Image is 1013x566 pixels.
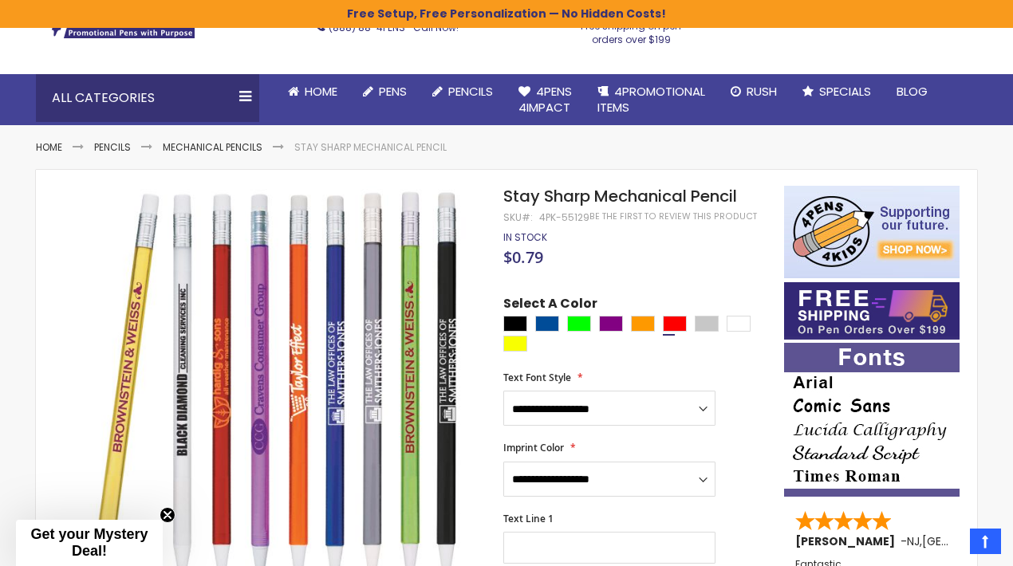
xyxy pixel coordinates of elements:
[790,74,884,109] a: Specials
[503,336,527,352] div: Yellow
[747,83,777,100] span: Rush
[503,316,527,332] div: Black
[884,74,940,109] a: Blog
[585,74,718,126] a: 4PROMOTIONALITEMS
[36,74,259,122] div: All Categories
[784,186,960,278] img: 4pens 4 kids
[503,512,554,525] span: Text Line 1
[503,231,547,244] div: Availability
[881,523,1013,566] iframe: Google Customer Reviews
[567,316,591,332] div: Lime Green
[503,185,737,207] span: Stay Sharp Mechanical Pencil
[518,83,572,116] span: 4Pens 4impact
[275,74,350,109] a: Home
[16,520,163,566] div: Get your Mystery Deal!Close teaser
[631,316,655,332] div: Orange
[503,210,533,224] strong: SKU
[506,74,585,126] a: 4Pens4impact
[503,441,564,454] span: Imprint Color
[503,246,543,268] span: $0.79
[589,210,757,222] a: Be the first to review this product
[503,295,597,316] span: Select A Color
[539,211,589,224] div: 4PK-55129
[565,14,699,45] div: Free shipping on pen orders over $199
[819,83,871,100] span: Specials
[897,83,928,100] span: Blog
[160,507,175,523] button: Close teaser
[379,83,407,100] span: Pens
[163,140,262,154] a: Mechanical Pencils
[503,230,547,244] span: In stock
[30,526,148,559] span: Get your Mystery Deal!
[795,533,901,549] span: [PERSON_NAME]
[350,74,420,109] a: Pens
[535,316,559,332] div: Dark Blue
[663,316,687,332] div: Red
[599,316,623,332] div: Purple
[784,343,960,497] img: font-personalization-examples
[718,74,790,109] a: Rush
[597,83,705,116] span: 4PROMOTIONAL ITEMS
[36,140,62,154] a: Home
[94,140,131,154] a: Pencils
[420,74,506,109] a: Pencils
[784,282,960,340] img: Free shipping on orders over $199
[727,316,751,332] div: White
[503,371,571,384] span: Text Font Style
[294,141,447,154] li: Stay Sharp Mechanical Pencil
[695,316,719,332] div: Silver
[305,83,337,100] span: Home
[448,83,493,100] span: Pencils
